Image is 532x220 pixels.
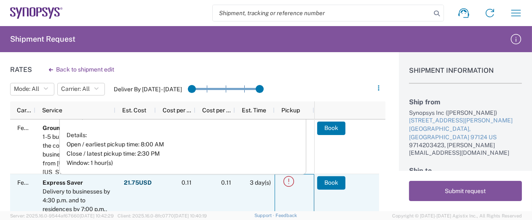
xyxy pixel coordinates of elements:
span: Est. Time [242,107,266,114]
h2: Shipment Request [10,34,75,44]
span: 0.11 [221,179,231,186]
span: Server: 2025.16.0-9544af67660 [10,213,114,218]
input: Shipment, tracking or reference number [213,5,431,21]
span: Est. Cost [122,107,146,114]
div: [STREET_ADDRESS][PERSON_NAME] [409,117,522,125]
span: [DATE] 10:40:19 [174,213,207,218]
span: Carrier [17,107,32,114]
span: Pickup [281,107,300,114]
button: Book [317,122,345,135]
strong: 21.75 USD [124,179,152,187]
button: Submit request [409,181,522,201]
span: FedEx Express [17,179,58,186]
span: Service [42,107,62,114]
h2: Ship from [409,98,522,106]
button: Back to shipment edit [42,62,121,77]
span: Client: 2025.16.0-8fc0770 [118,213,207,218]
a: [STREET_ADDRESS][PERSON_NAME][GEOGRAPHIC_DATA], [GEOGRAPHIC_DATA] 97124 US [409,117,522,141]
span: Copyright © [DATE]-[DATE] Agistix Inc., All Rights Reserved [392,212,522,220]
label: Deliver By [DATE] - [DATE] [114,85,182,93]
h1: Rates [10,66,32,74]
a: Support [254,213,275,218]
a: Feedback [275,213,297,218]
div: Synopsys Inc ([PERSON_NAME]) [409,109,522,117]
button: Mode: All [10,83,54,95]
span: FedEx Express [17,125,58,131]
b: Express Saver [43,179,83,186]
span: Cost per Mile [163,107,192,114]
b: Ground [43,125,64,131]
h1: Shipment Information [409,66,522,84]
div: 9714203423, [PERSON_NAME][EMAIL_ADDRESS][DOMAIN_NAME] [409,141,522,156]
span: Cost per Mile [202,107,232,114]
span: 3 day(s) [250,179,271,186]
h2: Ship to [409,167,522,175]
span: 0.11 [182,179,192,186]
span: Carrier: All [61,85,90,93]
button: Carrier: All [57,83,105,95]
button: Book [317,176,345,189]
span: Mode: All [14,85,39,93]
span: [DATE] 10:42:29 [80,213,114,218]
div: 1-5 business days within the contiguous U.S.; 3-7 business days to and from Alaska and Hawaii [43,133,112,177]
div: [GEOGRAPHIC_DATA], [GEOGRAPHIC_DATA] 97124 US [409,125,522,141]
button: 21.75USD [123,176,152,189]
